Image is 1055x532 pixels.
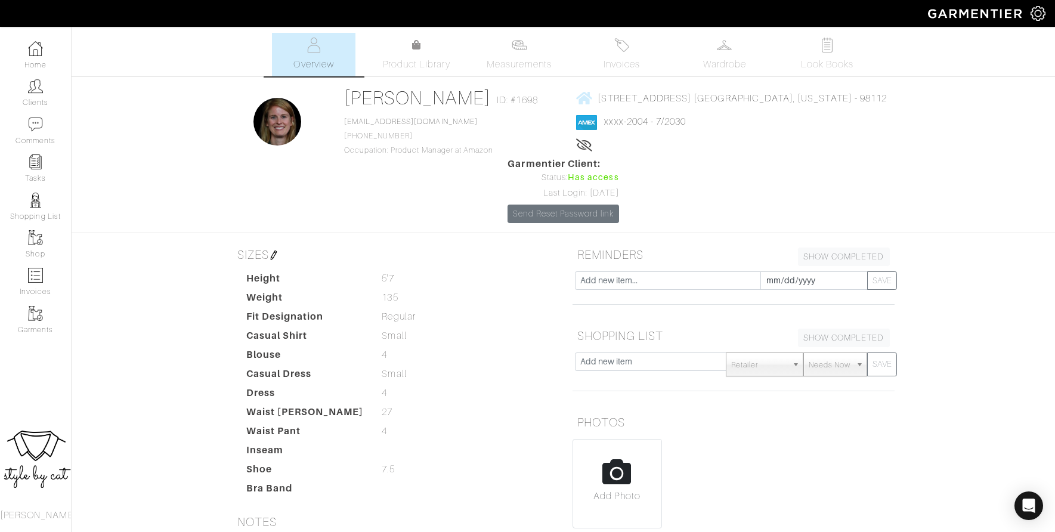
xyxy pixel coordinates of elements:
[717,38,732,52] img: wardrobe-487a4870c1b7c33e795ec22d11cfc2ed9d08956e64fb3008fe2437562e282088.svg
[508,171,618,184] div: Status:
[487,57,552,72] span: Measurements
[382,405,392,419] span: 27
[508,157,618,171] span: Garmentier Client:
[307,38,321,52] img: basicinfo-40fd8af6dae0f16599ec9e87c0ef1c0a1fdea2edbe929e3d69a839185d80c458.svg
[375,38,458,72] a: Product Library
[731,353,787,377] span: Retailer
[237,386,373,405] dt: Dress
[28,154,43,169] img: reminder-icon-8004d30b9f0a5d33ae49ab947aed9ed385cf756f9e5892f1edd6e32f2345188e.png
[576,91,887,106] a: [STREET_ADDRESS] [GEOGRAPHIC_DATA], [US_STATE] - 98112
[382,424,387,438] span: 4
[382,462,394,477] span: 7.5
[28,230,43,245] img: garments-icon-b7da505a4dc4fd61783c78ac3ca0ef83fa9d6f193b1c9dc38574b1d14d53ca28.png
[237,348,373,367] dt: Blouse
[383,57,450,72] span: Product Library
[28,41,43,56] img: dashboard-icon-dbcd8f5a0b271acd01030246c82b418ddd0df26cd7fceb0bd07c9910d44c42f6.png
[293,57,333,72] span: Overview
[344,117,478,126] a: [EMAIL_ADDRESS][DOMAIN_NAME]
[28,79,43,94] img: clients-icon-6bae9207a08558b7cb47a8932f037763ab4055f8c8b6bfacd5dc20c3e0201464.png
[573,324,895,348] h5: SHOPPING LIST
[867,271,897,290] button: SAVE
[382,290,398,305] span: 135
[28,268,43,283] img: orders-icon-0abe47150d42831381b5fb84f609e132dff9fe21cb692f30cb5eec754e2cba89.png
[237,443,373,462] dt: Inseam
[237,310,373,329] dt: Fit Designation
[922,3,1031,24] img: garmentier-logo-header-white-b43fb05a5012e4ada735d5af1a66efaba907eab6374d6393d1fbf88cb4ef424d.png
[576,115,597,130] img: american_express-1200034d2e149cdf2cc7894a33a747db654cf6f8355cb502592f1d228b2ac700.png
[382,367,406,381] span: Small
[801,57,854,72] span: Look Books
[683,33,766,76] a: Wardrobe
[1031,6,1045,21] img: gear-icon-white-bd11855cb880d31180b6d7d6211b90ccbf57a29d726f0c71d8c61bd08dd39cc2.png
[237,367,373,386] dt: Casual Dress
[28,117,43,132] img: comment-icon-a0a6a9ef722e966f86d9cbdc48e553b5cf19dbc54f86b18d962a5391bc8f6eb6.png
[568,171,619,184] span: Has access
[867,352,897,376] button: SAVE
[508,187,618,200] div: Last Login: [DATE]
[344,117,494,154] span: [PHONE_NUMBER] Occupation: Product Manager at Amazon
[382,348,387,362] span: 4
[477,33,561,76] a: Measurements
[573,410,895,434] h5: PHOTOS
[497,93,537,107] span: ID: #1698
[269,250,279,260] img: pen-cf24a1663064a2ec1b9c1bd2387e9de7a2fa800b781884d57f21acf72779bad2.png
[237,462,373,481] dt: Shoe
[28,193,43,208] img: stylists-icon-eb353228a002819b7ec25b43dbf5f0378dd9e0616d9560372ff212230b889e62.png
[598,92,887,103] span: [STREET_ADDRESS] [GEOGRAPHIC_DATA], [US_STATE] - 98112
[819,38,834,52] img: todo-9ac3debb85659649dc8f770b8b6100bb5dab4b48dedcbae339e5042a72dfd3cc.svg
[233,243,555,267] h5: SIZES
[809,353,850,377] span: Needs Now
[573,243,895,267] h5: REMINDERS
[272,33,355,76] a: Overview
[237,405,373,424] dt: Waist [PERSON_NAME]
[575,271,761,290] input: Add new item...
[614,38,629,52] img: orders-27d20c2124de7fd6de4e0e44c1d41de31381a507db9b33961299e4e07d508b8c.svg
[382,310,415,324] span: Regular
[508,205,618,223] a: Send Reset Password link
[604,57,640,72] span: Invoices
[785,33,869,76] a: Look Books
[604,116,686,127] a: xxxx-2004 - 7/2030
[344,87,491,109] a: [PERSON_NAME]
[1014,491,1043,520] div: Open Intercom Messenger
[237,481,373,500] dt: Bra Band
[382,329,406,343] span: Small
[798,329,890,347] a: SHOW COMPLETED
[703,57,746,72] span: Wardrobe
[798,248,890,266] a: SHOW COMPLETED
[580,33,664,76] a: Invoices
[237,424,373,443] dt: Waist Pant
[512,38,527,52] img: measurements-466bbee1fd09ba9460f595b01e5d73f9e2bff037440d3c8f018324cb6cdf7a4a.svg
[237,290,373,310] dt: Weight
[575,352,727,371] input: Add new item
[237,271,373,290] dt: Height
[382,271,394,286] span: 5'7
[382,386,387,400] span: 4
[237,329,373,348] dt: Casual Shirt
[28,306,43,321] img: garments-icon-b7da505a4dc4fd61783c78ac3ca0ef83fa9d6f193b1c9dc38574b1d14d53ca28.png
